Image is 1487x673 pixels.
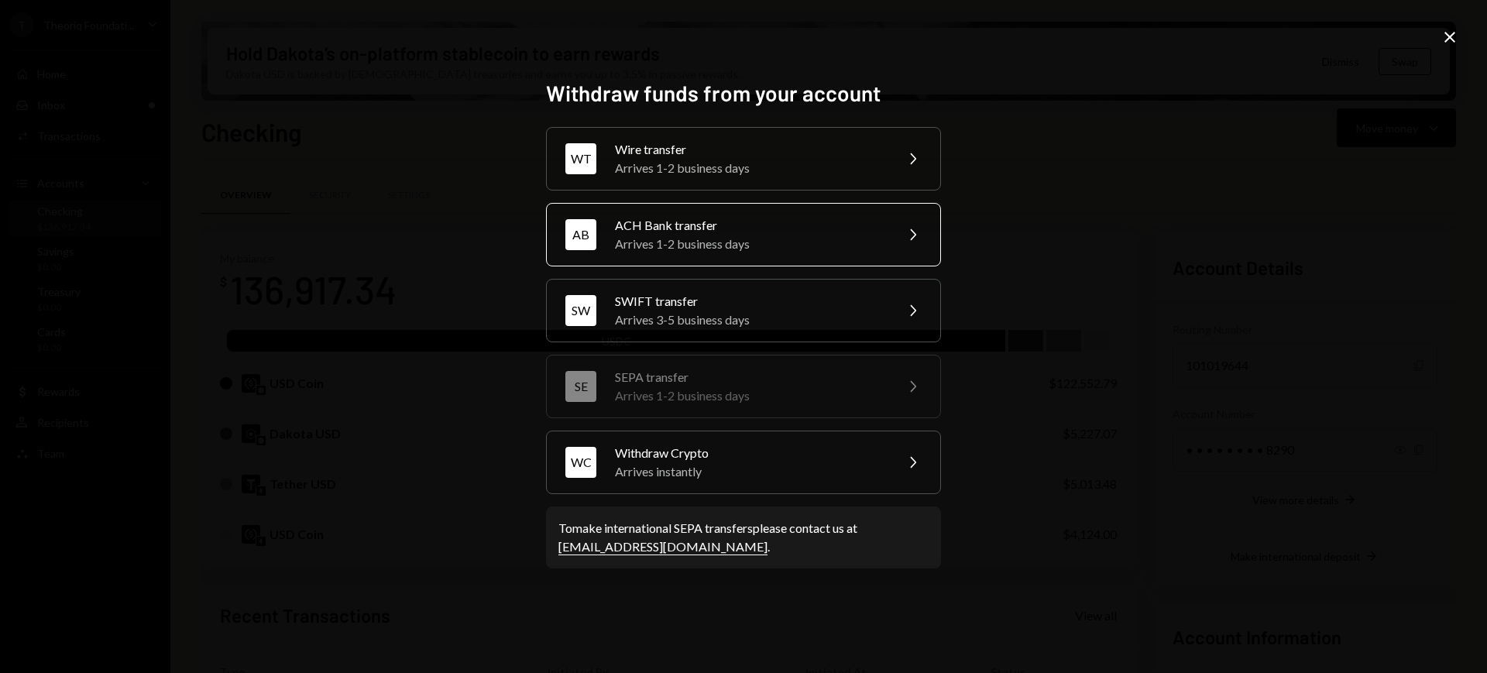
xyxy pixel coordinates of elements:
h2: Withdraw funds from your account [546,78,941,108]
div: Arrives instantly [615,462,884,481]
button: SWSWIFT transferArrives 3-5 business days [546,279,941,342]
button: ABACH Bank transferArrives 1-2 business days [546,203,941,266]
button: WTWire transferArrives 1-2 business days [546,127,941,191]
button: WCWithdraw CryptoArrives instantly [546,431,941,494]
div: Withdraw Crypto [615,444,884,462]
div: Arrives 3-5 business days [615,311,884,329]
div: Arrives 1-2 business days [615,235,884,253]
div: AB [565,219,596,250]
div: WC [565,447,596,478]
div: ACH Bank transfer [615,216,884,235]
div: Wire transfer [615,140,884,159]
div: WT [565,143,596,174]
div: To make international SEPA transfers please contact us at . [558,519,929,556]
div: SW [565,295,596,326]
a: [EMAIL_ADDRESS][DOMAIN_NAME] [558,539,768,555]
div: Arrives 1-2 business days [615,386,884,405]
div: SEPA transfer [615,368,884,386]
div: SE [565,371,596,402]
div: SWIFT transfer [615,292,884,311]
button: SESEPA transferArrives 1-2 business days [546,355,941,418]
div: Arrives 1-2 business days [615,159,884,177]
